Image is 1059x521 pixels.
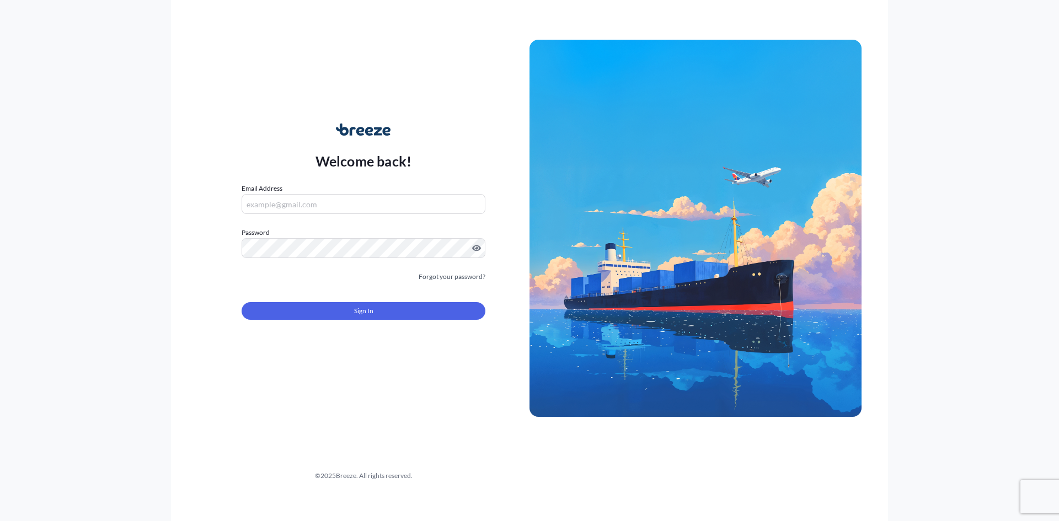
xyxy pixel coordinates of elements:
[197,470,529,481] div: © 2025 Breeze. All rights reserved.
[242,183,282,194] label: Email Address
[472,244,481,253] button: Show password
[419,271,485,282] a: Forgot your password?
[354,305,373,316] span: Sign In
[315,152,412,170] p: Welcome back!
[529,40,862,417] img: Ship illustration
[242,302,485,320] button: Sign In
[242,194,485,214] input: example@gmail.com
[242,227,485,238] label: Password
